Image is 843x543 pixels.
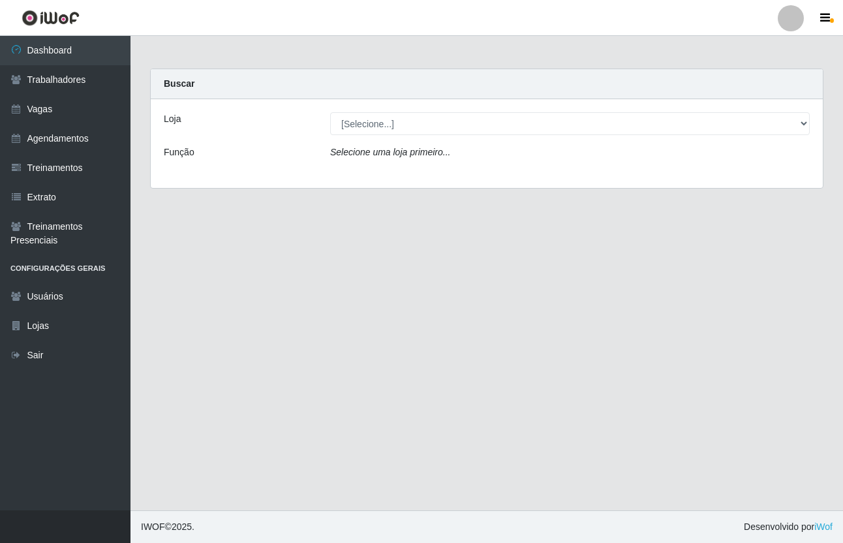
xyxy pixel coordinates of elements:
span: Desenvolvido por [744,520,833,534]
img: CoreUI Logo [22,10,80,26]
strong: Buscar [164,78,194,89]
a: iWof [814,521,833,532]
span: IWOF [141,521,165,532]
label: Loja [164,112,181,126]
span: © 2025 . [141,520,194,534]
i: Selecione uma loja primeiro... [330,147,450,157]
label: Função [164,146,194,159]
